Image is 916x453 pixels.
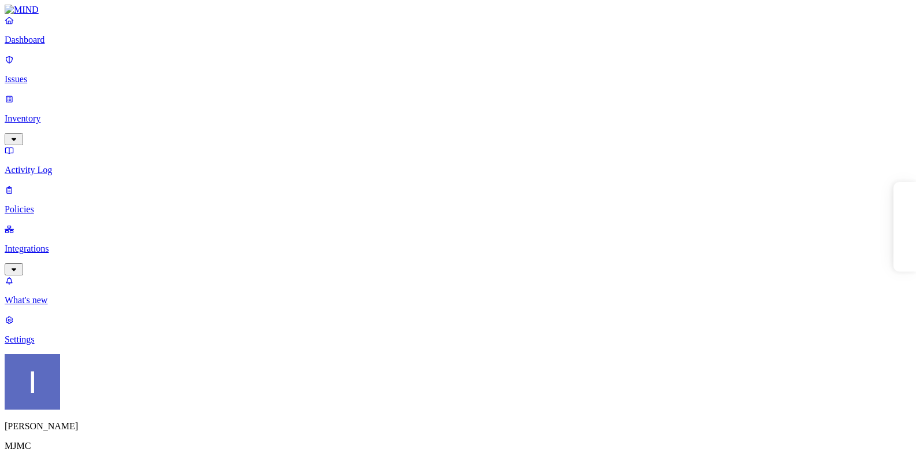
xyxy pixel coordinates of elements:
[5,334,911,345] p: Settings
[5,204,911,215] p: Policies
[5,421,911,432] p: [PERSON_NAME]
[5,145,911,175] a: Activity Log
[5,244,911,254] p: Integrations
[5,74,911,84] p: Issues
[5,113,911,124] p: Inventory
[5,94,911,143] a: Inventory
[5,15,911,45] a: Dashboard
[5,54,911,84] a: Issues
[5,275,911,305] a: What's new
[5,5,39,15] img: MIND
[5,295,911,305] p: What's new
[5,224,911,274] a: Integrations
[5,5,911,15] a: MIND
[5,354,60,410] img: Itai Schwartz
[5,165,911,175] p: Activity Log
[5,315,911,345] a: Settings
[5,185,911,215] a: Policies
[5,441,911,451] p: MJMC
[5,35,911,45] p: Dashboard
